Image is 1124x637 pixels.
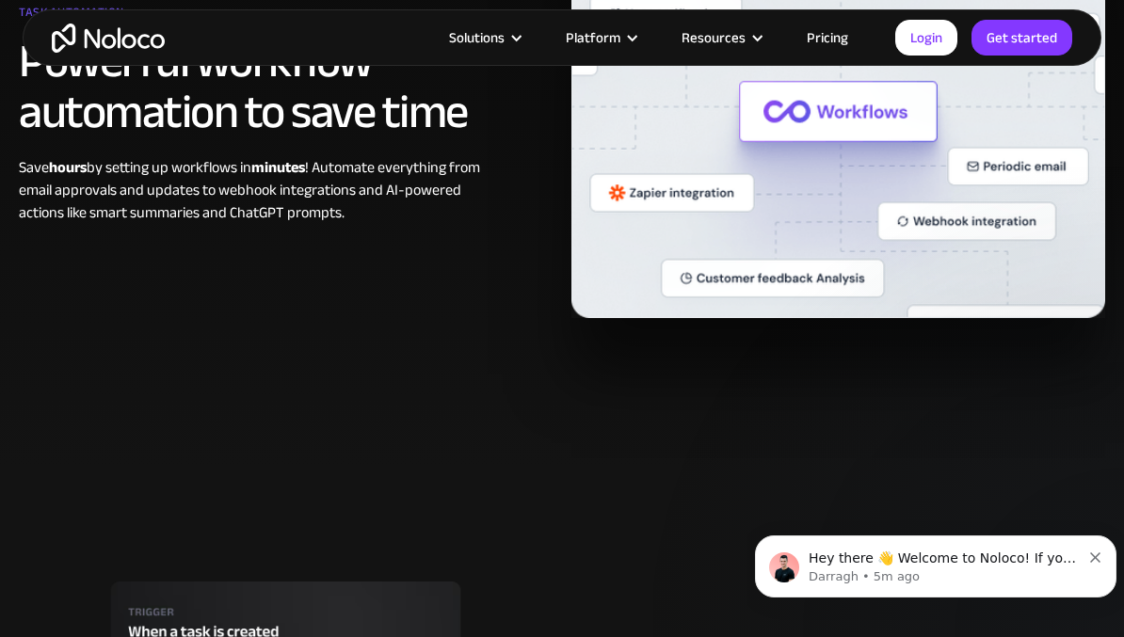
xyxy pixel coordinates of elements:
a: home [52,24,165,53]
div: Platform [566,25,620,50]
div: Resources [682,25,746,50]
div: Solutions [426,25,542,50]
div: Platform [542,25,658,50]
h2: Powerful workflow automation to save time [19,36,494,137]
iframe: Intercom notifications message [747,496,1124,628]
strong: hours [49,153,87,182]
a: Pricing [783,25,872,50]
div: Solutions [449,25,505,50]
div: Resources [658,25,783,50]
div: Save by setting up workflows in ! Automate everything from email approvals and updates to webhook... [19,156,494,224]
strong: minutes [251,153,305,182]
a: Login [895,20,957,56]
a: Get started [971,20,1072,56]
